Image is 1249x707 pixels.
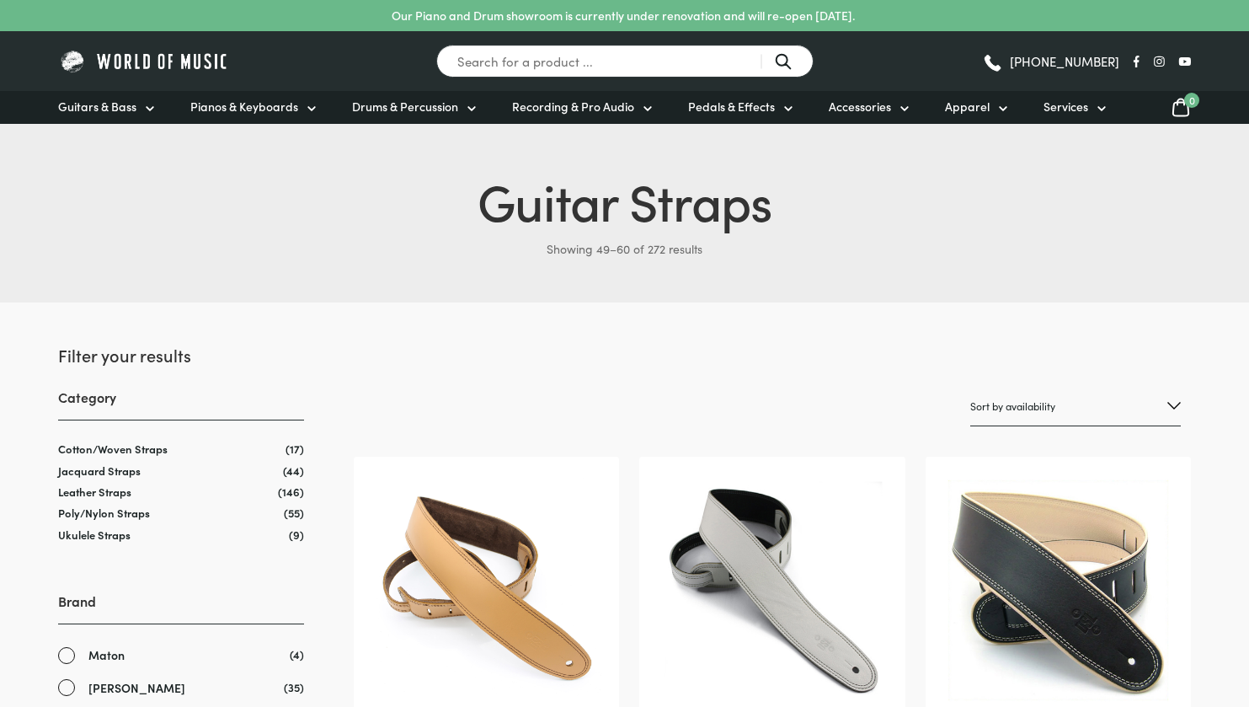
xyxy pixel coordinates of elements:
span: Guitars & Bass [58,98,136,115]
img: World of Music [58,48,231,74]
select: Shop order [970,387,1181,426]
p: Showing 49–60 of 272 results [58,235,1191,262]
input: Search for a product ... [436,45,814,78]
span: (146) [278,485,304,499]
h3: Brand [58,592,304,624]
img: DSL 2.5" Reversible Strap Black & White [656,474,888,705]
span: (17) [286,442,304,456]
a: Leather Straps [58,484,131,500]
a: Maton [58,645,304,665]
span: 0 [1184,93,1199,108]
a: [PHONE_NUMBER] [982,49,1119,74]
span: [PERSON_NAME] [88,678,185,698]
h1: Guitar Straps [58,164,1191,235]
span: Services [1044,98,1088,115]
p: Our Piano and Drum showroom is currently under renovation and will re-open [DATE]. [392,7,855,24]
span: (9) [289,528,304,542]
img: DSL 2.5" Padded Suede Strap Tan/Brown [371,474,602,705]
a: Jacquard Straps [58,463,141,479]
a: [PERSON_NAME] [58,678,304,698]
span: (35) [284,678,304,696]
span: Recording & Pro Audio [512,98,634,115]
h3: Category [58,388,304,420]
span: Pianos & Keyboards [190,98,298,115]
span: Maton [88,645,125,665]
span: (55) [284,506,304,520]
a: Poly/Nylon Straps [58,505,150,521]
span: (44) [283,463,304,478]
a: Cotton/Woven Straps [58,441,168,457]
span: Pedals & Effects [688,98,775,115]
a: Ukulele Straps [58,527,131,543]
iframe: Chat with our support team [1005,522,1249,707]
span: Accessories [829,98,891,115]
h2: Filter your results [58,343,304,367]
span: (4) [290,645,304,663]
span: Drums & Percussion [352,98,458,115]
span: Apparel [945,98,990,115]
span: [PHONE_NUMBER] [1010,55,1119,67]
img: DSL 2.5" Rolled Edge Strap Black/Beige [942,474,1174,705]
